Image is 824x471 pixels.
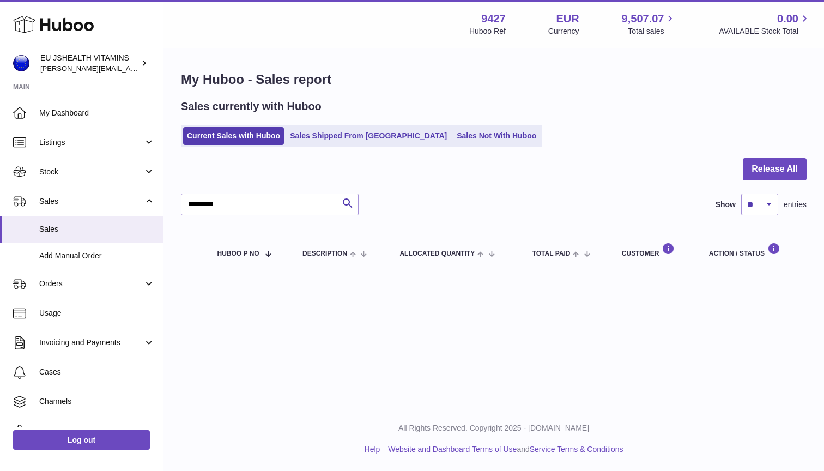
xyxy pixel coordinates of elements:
span: [PERSON_NAME][EMAIL_ADDRESS][DOMAIN_NAME] [40,64,219,73]
span: My Dashboard [39,108,155,118]
a: Log out [13,430,150,450]
li: and [384,444,623,455]
a: Website and Dashboard Terms of Use [388,445,517,454]
span: Settings [39,426,155,436]
a: 0.00 AVAILABLE Stock Total [719,11,811,37]
span: Total paid [532,250,571,257]
span: Huboo P no [217,250,259,257]
span: Total sales [628,26,676,37]
span: Description [302,250,347,257]
div: EU JSHEALTH VITAMINS [40,53,138,74]
span: Stock [39,167,143,177]
div: Customer [622,243,687,257]
span: 9,507.07 [622,11,664,26]
span: Invoicing and Payments [39,337,143,348]
span: Usage [39,308,155,318]
span: Sales [39,196,143,207]
h1: My Huboo - Sales report [181,71,807,88]
div: Action / Status [709,243,796,257]
span: Cases [39,367,155,377]
img: laura@jessicasepel.com [13,55,29,71]
a: Help [365,445,380,454]
div: Currency [548,26,579,37]
a: 9,507.07 Total sales [622,11,677,37]
span: Listings [39,137,143,148]
strong: EUR [556,11,579,26]
span: Channels [39,396,155,407]
a: Sales Not With Huboo [453,127,540,145]
span: 0.00 [777,11,798,26]
strong: 9427 [481,11,506,26]
span: entries [784,200,807,210]
label: Show [716,200,736,210]
div: Huboo Ref [469,26,506,37]
span: Add Manual Order [39,251,155,261]
span: Sales [39,224,155,234]
button: Release All [743,158,807,180]
h2: Sales currently with Huboo [181,99,322,114]
span: AVAILABLE Stock Total [719,26,811,37]
a: Sales Shipped From [GEOGRAPHIC_DATA] [286,127,451,145]
span: Orders [39,279,143,289]
a: Current Sales with Huboo [183,127,284,145]
a: Service Terms & Conditions [530,445,623,454]
p: All Rights Reserved. Copyright 2025 - [DOMAIN_NAME] [172,423,815,433]
span: ALLOCATED Quantity [399,250,475,257]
